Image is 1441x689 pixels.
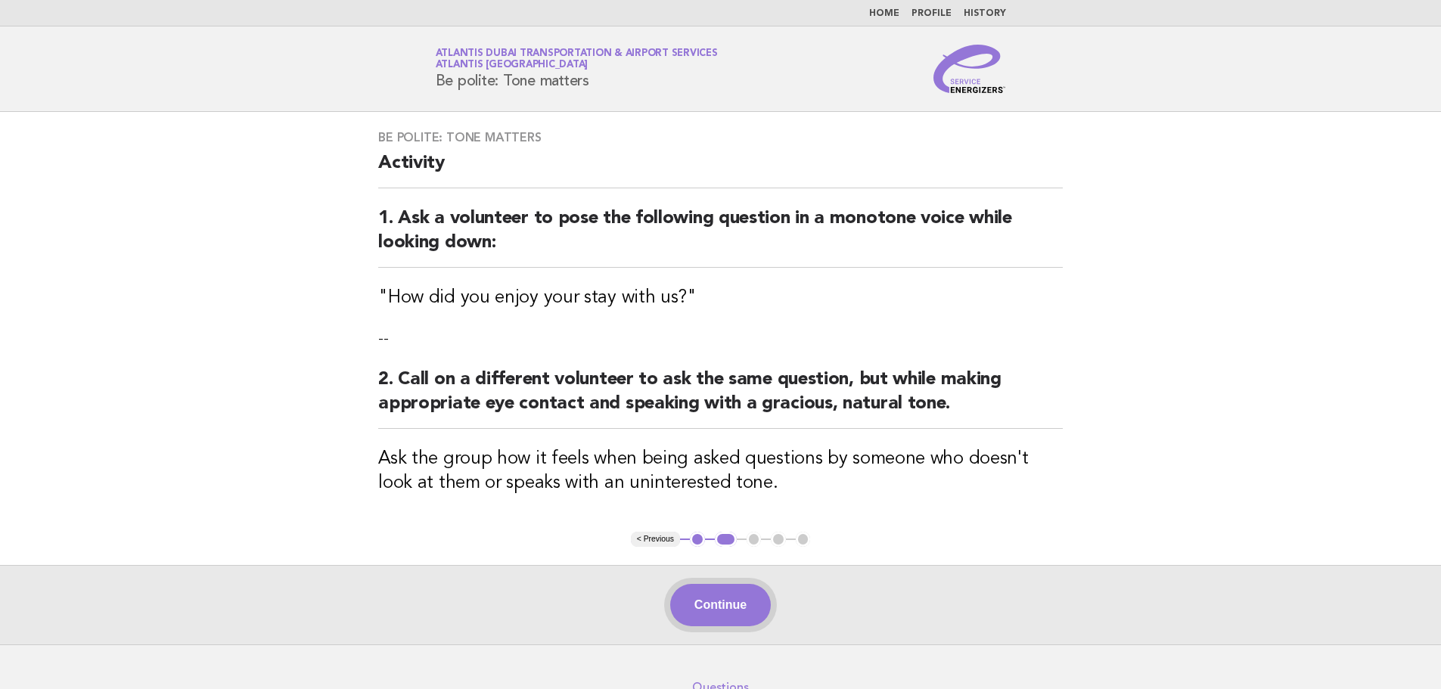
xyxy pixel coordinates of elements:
[869,9,899,18] a: Home
[933,45,1006,93] img: Service Energizers
[436,49,718,88] h1: Be polite: Tone matters
[911,9,952,18] a: Profile
[378,206,1063,268] h2: 1. Ask a volunteer to pose the following question in a monotone voice while looking down:
[436,61,589,70] span: Atlantis [GEOGRAPHIC_DATA]
[378,286,1063,310] h3: "How did you enjoy your stay with us?"
[378,328,1063,349] p: --
[670,584,771,626] button: Continue
[715,532,737,547] button: 2
[690,532,705,547] button: 1
[631,532,680,547] button: < Previous
[964,9,1006,18] a: History
[378,447,1063,495] h3: Ask the group how it feels when being asked questions by someone who doesn't look at them or spea...
[378,130,1063,145] h3: Be polite: Tone matters
[378,151,1063,188] h2: Activity
[436,48,718,70] a: Atlantis Dubai Transportation & Airport ServicesAtlantis [GEOGRAPHIC_DATA]
[378,368,1063,429] h2: 2. Call on a different volunteer to ask the same question, but while making appropriate eye conta...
